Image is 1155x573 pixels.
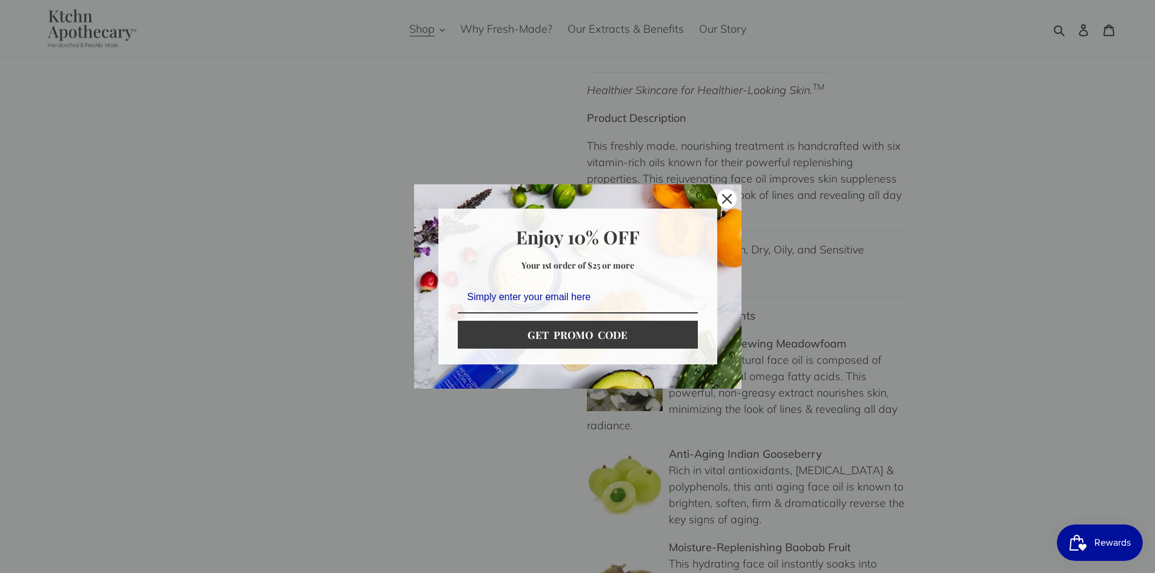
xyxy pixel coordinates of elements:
[712,184,742,213] button: Close
[458,321,698,349] button: GET PROMO CODE
[458,281,698,313] input: Email field
[516,225,640,249] strong: Enjoy 10% OFF
[722,194,732,204] svg: close icon
[1057,524,1143,561] iframe: Button to open loyalty program pop-up
[521,260,634,271] strong: Your 1st order of $25 or more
